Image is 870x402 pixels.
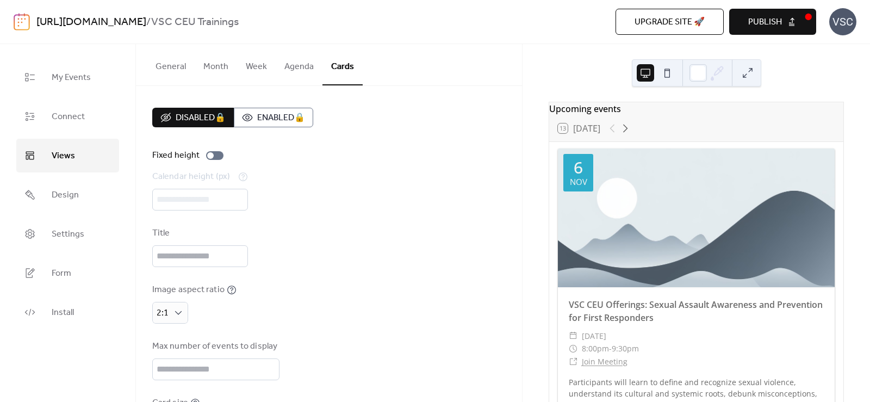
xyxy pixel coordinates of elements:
div: VSC [829,8,856,35]
div: Max number of events to display [152,340,277,353]
span: 2:1 [157,305,169,321]
span: Design [52,187,79,204]
span: Settings [52,226,84,243]
a: Form [16,256,119,290]
a: Connect [16,100,119,133]
div: ​ [569,342,577,355]
div: Upcoming events [549,102,843,115]
div: ​ [569,330,577,343]
button: Cards [322,44,363,85]
span: Install [52,304,74,321]
span: - [609,342,612,355]
button: Week [237,44,276,84]
button: General [147,44,195,84]
div: ​ [569,355,577,368]
a: Join Meeting [582,356,627,367]
span: Connect [52,108,85,126]
button: Agenda [276,44,322,84]
b: / [146,12,151,33]
div: Nov [570,178,587,186]
button: Publish [729,9,816,35]
a: VSC CEU Offerings: Sexual Assault Awareness and Prevention for First Responders [569,299,823,324]
span: 8:00pm [582,342,609,355]
span: Upgrade site 🚀 [635,16,705,29]
span: Form [52,265,71,282]
span: Publish [748,16,782,29]
button: Month [195,44,237,84]
a: Views [16,139,119,172]
span: Views [52,147,75,165]
div: Fixed height [152,149,200,162]
span: My Events [52,69,91,86]
a: My Events [16,60,119,94]
div: Image aspect ratio [152,283,225,296]
span: 9:30pm [612,342,639,355]
a: Settings [16,217,119,251]
a: Install [16,295,119,329]
a: Design [16,178,119,212]
span: [DATE] [582,330,606,343]
div: Title [152,227,246,240]
b: VSC CEU Trainings [151,12,239,33]
div: 6 [574,159,583,176]
img: logo [14,13,30,30]
button: Upgrade site 🚀 [616,9,724,35]
a: [URL][DOMAIN_NAME] [36,12,146,33]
